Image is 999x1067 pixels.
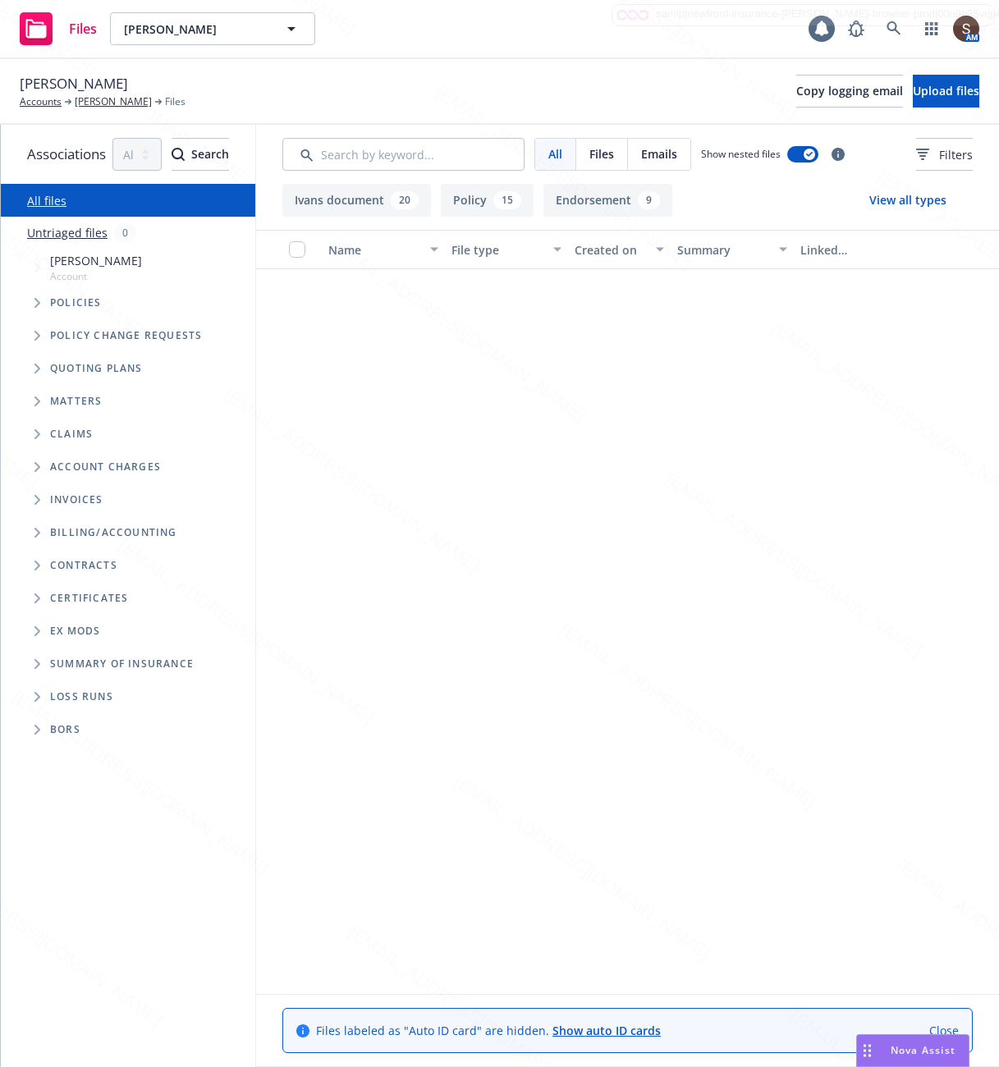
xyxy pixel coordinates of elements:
button: Ivans document [282,184,431,217]
span: Certificates [50,593,128,603]
div: 20 [391,191,419,209]
span: Ex Mods [50,626,100,636]
a: Show auto ID cards [552,1023,661,1038]
span: Files [589,145,614,163]
a: Untriaged files [27,224,108,241]
button: Linked associations [794,230,917,269]
span: Policy change requests [50,331,202,341]
span: Account charges [50,462,161,472]
button: Summary [671,230,794,269]
a: Accounts [20,94,62,109]
span: Show nested files [701,147,781,161]
div: Search [172,139,229,170]
div: 0 [114,223,136,242]
button: Created on [568,230,671,269]
a: Close [929,1022,959,1039]
span: [PERSON_NAME] [50,252,142,269]
input: Search by keyword... [282,138,525,171]
button: Upload files [913,75,979,108]
span: Policies [50,298,102,308]
span: Filters [916,146,973,163]
div: Summary [677,241,769,259]
button: [PERSON_NAME] [110,12,315,45]
button: SearchSearch [172,138,229,171]
span: Claims [50,429,93,439]
button: Policy [441,184,534,217]
button: Filters [916,138,973,171]
div: Tree Example [1,249,255,516]
button: Endorsement [543,184,672,217]
span: Copy logging email [796,83,903,98]
span: Billing/Accounting [50,528,177,538]
div: Linked associations [800,241,910,259]
span: Files [165,94,186,109]
div: File type [451,241,543,259]
span: Files [69,22,97,35]
svg: Search [172,148,185,161]
a: [PERSON_NAME] [75,94,152,109]
button: View all types [843,184,973,217]
input: Select all [289,241,305,258]
span: Contracts [50,561,117,570]
button: File type [445,230,568,269]
span: Associations [27,144,106,165]
button: Copy logging email [796,75,903,108]
span: Invoices [50,495,103,505]
div: Created on [575,241,646,259]
a: Report a Bug [840,12,873,45]
span: Summary of insurance [50,659,194,669]
a: Search [878,12,910,45]
div: Folder Tree Example [1,516,255,746]
span: Files labeled as "Auto ID card" are hidden. [316,1022,661,1039]
span: Emails [641,145,677,163]
span: All [548,145,562,163]
div: 15 [493,191,521,209]
span: [PERSON_NAME] [20,73,128,94]
div: Drag to move [857,1035,878,1066]
button: Name [322,230,445,269]
a: All files [27,193,66,208]
span: Upload files [913,83,979,98]
span: Loss Runs [50,692,113,702]
a: Files [13,6,103,52]
img: photo [953,16,979,42]
span: Nova Assist [891,1043,955,1057]
div: Name [328,241,420,259]
div: 9 [638,191,660,209]
a: Switch app [915,12,948,45]
span: [PERSON_NAME] [124,21,266,38]
span: Account [50,269,142,283]
span: Quoting plans [50,364,143,373]
button: Nova Assist [856,1034,969,1067]
span: Filters [939,146,973,163]
span: Matters [50,396,102,406]
span: BORs [50,725,80,735]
